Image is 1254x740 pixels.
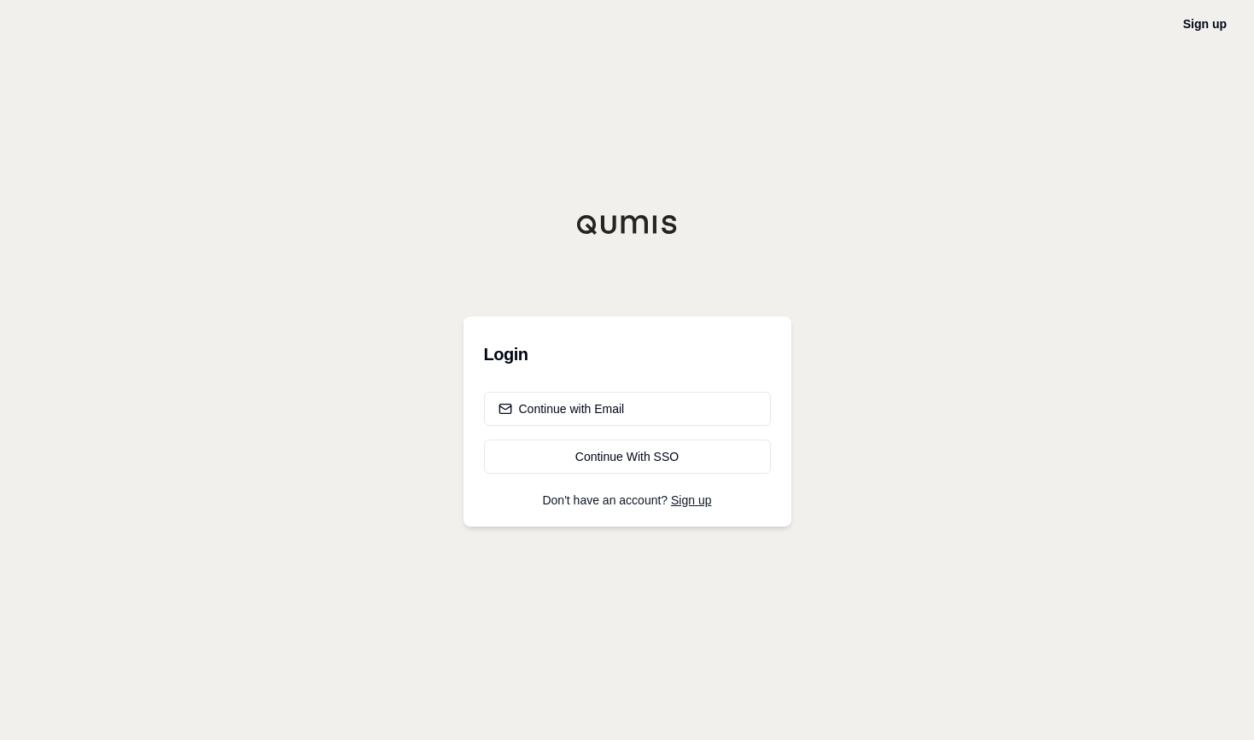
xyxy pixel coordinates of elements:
a: Sign up [671,493,711,507]
img: Qumis [576,214,679,235]
h3: Login [484,337,771,371]
div: Continue with Email [499,400,625,417]
p: Don't have an account? [484,494,771,506]
div: Continue With SSO [499,448,756,465]
a: Sign up [1183,17,1227,31]
a: Continue With SSO [484,440,771,474]
button: Continue with Email [484,392,771,426]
